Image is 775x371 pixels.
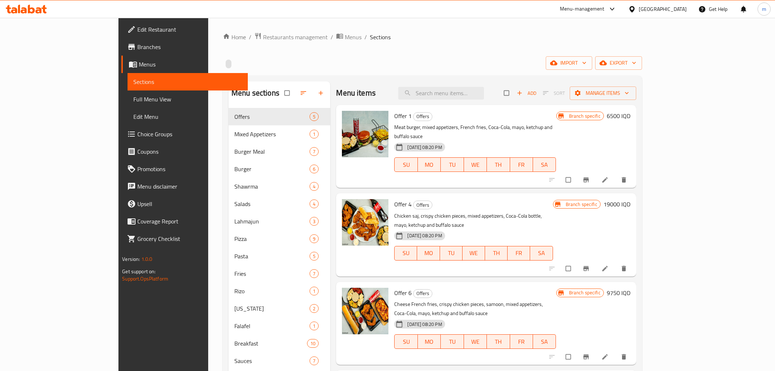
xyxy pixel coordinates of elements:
span: Coupons [137,147,242,156]
div: Burger Meal7 [229,143,330,160]
a: Upsell [121,195,248,213]
span: TH [490,160,507,170]
span: Branch specific [566,289,604,296]
a: Coverage Report [121,213,248,230]
div: items [310,356,319,365]
span: Menus [139,60,242,69]
span: Sauces [234,356,310,365]
a: Branches [121,38,248,56]
button: MO [418,334,441,349]
a: Full Menu View [128,90,248,108]
span: Offers [413,289,432,298]
button: FR [508,246,530,261]
button: Add section [313,85,330,101]
h6: 9750 IQD [607,288,630,298]
span: Branch specific [566,113,604,120]
button: Branch-specific-item [578,172,596,188]
span: TU [444,160,461,170]
button: export [595,56,642,70]
div: Rizo1 [229,282,330,300]
li: / [331,33,333,41]
span: 6 [310,166,318,173]
span: Pizza [234,234,310,243]
a: Support.OpsPlatform [122,274,168,283]
div: items [310,165,319,173]
span: 1 [310,323,318,330]
span: WE [467,160,484,170]
div: Offers [413,112,432,121]
span: Restaurants management [263,33,328,41]
span: Mixed Appetizers [234,130,310,138]
span: Add [517,89,536,97]
span: [DATE] 08:20 PM [404,321,445,328]
span: SU [397,248,414,258]
h6: 19000 IQD [604,199,630,209]
button: MO [417,246,440,261]
span: 7 [310,358,318,364]
p: Chicken saj, crispy chicken pieces, mixed appetizers, Coca-Cola bottle, mayo, ketchup and buffalo... [394,211,553,230]
span: Burger [234,165,310,173]
span: 9 [310,235,318,242]
button: SU [394,334,417,349]
div: Breakfast10 [229,335,330,352]
nav: breadcrumb [223,32,642,42]
span: [DATE] 08:20 PM [404,232,445,239]
span: SA [536,336,553,347]
div: Lahmajun [234,217,310,226]
a: Edit Menu [128,108,248,125]
h2: Menu sections [231,88,279,98]
button: TH [487,157,510,172]
span: Get support on: [122,267,156,276]
div: Pizza9 [229,230,330,247]
button: SA [533,157,556,172]
span: Fries [234,269,310,278]
a: Sections [128,73,248,90]
span: FR [510,248,527,258]
span: Offer 4 [394,199,412,210]
span: Edit Restaurant [137,25,242,34]
button: TU [441,157,464,172]
span: Offer 1 [394,110,412,121]
span: Select all sections [280,86,295,100]
img: Offer 6 [342,288,388,334]
span: Add item [515,88,538,99]
span: Menus [345,33,362,41]
div: items [310,269,319,278]
span: WE [467,336,484,347]
p: Meat burger, mixed appetizers, French fries, Coca-Cola, mayo, ketchup and buffalo sauce [394,123,556,141]
div: Lahmajun3 [229,213,330,230]
span: 7 [310,148,318,155]
span: Choice Groups [137,130,242,138]
span: export [601,59,636,68]
div: items [310,322,319,330]
li: / [249,33,251,41]
button: delete [616,172,633,188]
div: items [310,234,319,243]
span: Branches [137,43,242,51]
img: Offer 4 [342,199,388,246]
span: Sections [133,77,242,86]
button: Add [515,88,538,99]
div: Shawrma4 [229,178,330,195]
span: TU [443,248,460,258]
span: Manage items [576,89,630,98]
span: 4 [310,183,318,190]
span: Breakfast [234,339,307,348]
span: Select to update [561,173,577,187]
span: Shawrma [234,182,310,191]
span: Sections [370,33,391,41]
button: TU [441,334,464,349]
button: SU [394,246,417,261]
a: Edit menu item [601,176,610,184]
span: MO [421,160,438,170]
div: Burger Meal [234,147,310,156]
button: Manage items [570,86,636,100]
a: Menus [121,56,248,73]
span: 4 [310,201,318,207]
span: Menu disclaimer [137,182,242,191]
button: MO [418,157,441,172]
span: 2 [310,305,318,312]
